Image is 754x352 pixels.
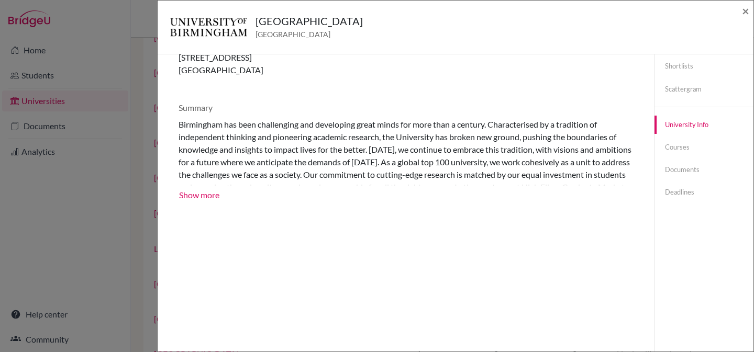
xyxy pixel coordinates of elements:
[655,80,753,98] a: Scattergram
[742,5,749,17] button: Close
[179,186,220,202] button: Show more
[655,183,753,201] a: Deadlines
[179,51,398,64] p: [STREET_ADDRESS]
[170,13,247,41] img: gb_b32_52ae9dfh.png
[655,161,753,179] a: Documents
[655,57,753,75] a: Shortlists
[256,13,363,29] h5: [GEOGRAPHIC_DATA]
[742,3,749,18] span: ×
[655,138,753,156] a: Courses
[655,116,753,134] a: University info
[179,118,633,186] div: Birmingham has been challenging and developing great minds for more than a century. Characterised...
[179,64,398,76] p: [GEOGRAPHIC_DATA]
[179,101,633,114] p: Summary
[256,29,363,40] span: [GEOGRAPHIC_DATA]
